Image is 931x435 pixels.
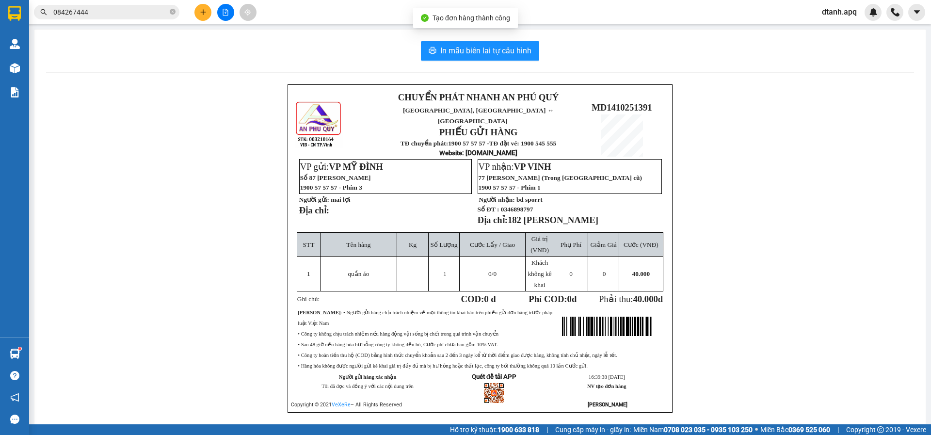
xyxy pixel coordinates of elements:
[421,14,429,22] span: check-circle
[291,402,402,408] span: Copyright © 2021 – All Rights Reserved
[348,270,369,277] span: quần áo
[479,161,551,172] span: VP nhận:
[528,259,551,289] span: Khách không kê khai
[339,374,397,380] strong: Người gửi hàng xác nhận
[303,241,315,248] span: STT
[18,347,21,350] sup: 1
[484,294,496,304] span: 0 đ
[755,428,758,432] span: ⚪️
[298,310,340,315] strong: [PERSON_NAME]
[346,241,370,248] span: Tên hàng
[298,342,498,347] span: • Sau 48 giờ nếu hàng hóa hư hỏng công ty không đền bù, Cước phí chưa bao gồm 10% VAT.
[561,241,581,248] span: Phụ Phí
[298,310,552,326] span: : • Người gửi hàng chịu trách nhiệm về mọi thông tin khai báo trên phiếu gửi đơn hàng trước pháp ...
[472,373,516,380] strong: Quét để tải APP
[529,294,577,304] strong: Phí COD: đ
[877,426,884,433] span: copyright
[908,4,925,21] button: caret-down
[478,206,499,213] strong: Số ĐT :
[461,294,496,304] strong: COD:
[298,331,498,337] span: • Công ty không chịu trách nhiệm nếu hàng động vật sống bị chết trong quá trình vận chuyển
[300,174,371,181] span: Số 87 [PERSON_NAME]
[403,107,554,125] span: [GEOGRAPHIC_DATA], [GEOGRAPHIC_DATA] ↔ [GEOGRAPHIC_DATA]
[398,92,559,102] strong: CHUYỂN PHÁT NHANH AN PHÚ QUÝ
[409,241,417,248] span: Kg
[299,205,329,215] strong: Địa chỉ:
[307,270,310,277] span: 1
[10,349,20,359] img: warehouse-icon
[479,174,642,181] span: 77 [PERSON_NAME] (Trong [GEOGRAPHIC_DATA] cũ)
[632,270,650,277] span: 40.000
[244,9,251,16] span: aim
[837,424,839,435] span: |
[298,363,588,369] span: • Hàng hóa không được người gửi kê khai giá trị đầy đủ mà bị hư hỏng hoặc thất lạc, công ty bồi t...
[10,371,19,380] span: question-circle
[588,402,627,408] strong: [PERSON_NAME]
[869,8,878,16] img: icon-new-feature
[297,295,320,303] span: Ghi chú:
[170,8,176,17] span: close-circle
[240,4,257,21] button: aim
[633,294,658,304] span: 40.000
[321,384,414,389] span: Tôi đã đọc và đồng ý với các nội dung trên
[10,393,19,402] span: notification
[546,424,548,435] span: |
[299,196,329,203] strong: Người gửi:
[170,9,176,15] span: close-circle
[329,161,383,172] span: VP MỸ ĐÌNH
[587,384,626,389] strong: NV tạo đơn hàng
[633,424,753,435] span: Miền Nam
[569,270,573,277] span: 0
[222,9,229,16] span: file-add
[439,149,462,157] span: Website
[589,374,625,380] span: 16:39:38 [DATE]
[10,63,20,73] img: warehouse-icon
[488,270,497,277] span: /0
[40,9,47,16] span: search
[439,127,518,137] strong: PHIẾU GỬI HÀNG
[421,41,539,61] button: printerIn mẫu biên lai tự cấu hình
[913,8,921,16] span: caret-down
[295,100,343,148] img: logo
[332,402,351,408] a: VeXeRe
[401,140,448,147] strong: TĐ chuyển phát:
[592,102,652,113] span: MD1410251391
[217,4,234,21] button: file-add
[489,140,557,147] strong: TĐ đặt vé: 1900 545 555
[300,161,383,172] span: VP gửi:
[530,235,549,254] span: Giá trị (VNĐ)
[10,87,20,97] img: solution-icon
[567,294,572,304] span: 0
[8,6,21,21] img: logo-vxr
[603,270,606,277] span: 0
[431,241,458,248] span: Số Lượng
[555,424,631,435] span: Cung cấp máy in - giấy in:
[599,294,663,304] span: Phải thu:
[470,241,515,248] span: Cước Lấy / Giao
[10,39,20,49] img: warehouse-icon
[479,184,541,191] span: 1900 57 57 57 - Phím 1
[429,47,436,56] span: printer
[300,184,362,191] span: 1900 57 57 57 - Phím 3
[658,294,663,304] span: đ
[501,206,533,213] span: 0346898797
[760,424,830,435] span: Miền Bắc
[53,7,168,17] input: Tìm tên, số ĐT hoặc mã đơn
[298,353,617,358] span: • Công ty hoàn tiền thu hộ (COD) bằng hình thức chuyển khoản sau 2 đến 3 ngày kể từ thời điểm gia...
[516,196,543,203] span: bd sporrt
[664,426,753,434] strong: 0708 023 035 - 0935 103 250
[590,241,616,248] span: Giảm Giá
[788,426,830,434] strong: 0369 525 060
[488,270,492,277] span: 0
[624,241,658,248] span: Cước (VNĐ)
[433,14,510,22] span: Tạo đơn hàng thành công
[814,6,865,18] span: dtanh.apq
[478,215,508,225] strong: Địa chỉ:
[891,8,899,16] img: phone-icon
[508,215,598,225] span: 182 [PERSON_NAME]
[10,415,19,424] span: message
[498,426,539,434] strong: 1900 633 818
[440,45,531,57] span: In mẫu biên lai tự cấu hình
[194,4,211,21] button: plus
[331,196,350,203] span: mai lợi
